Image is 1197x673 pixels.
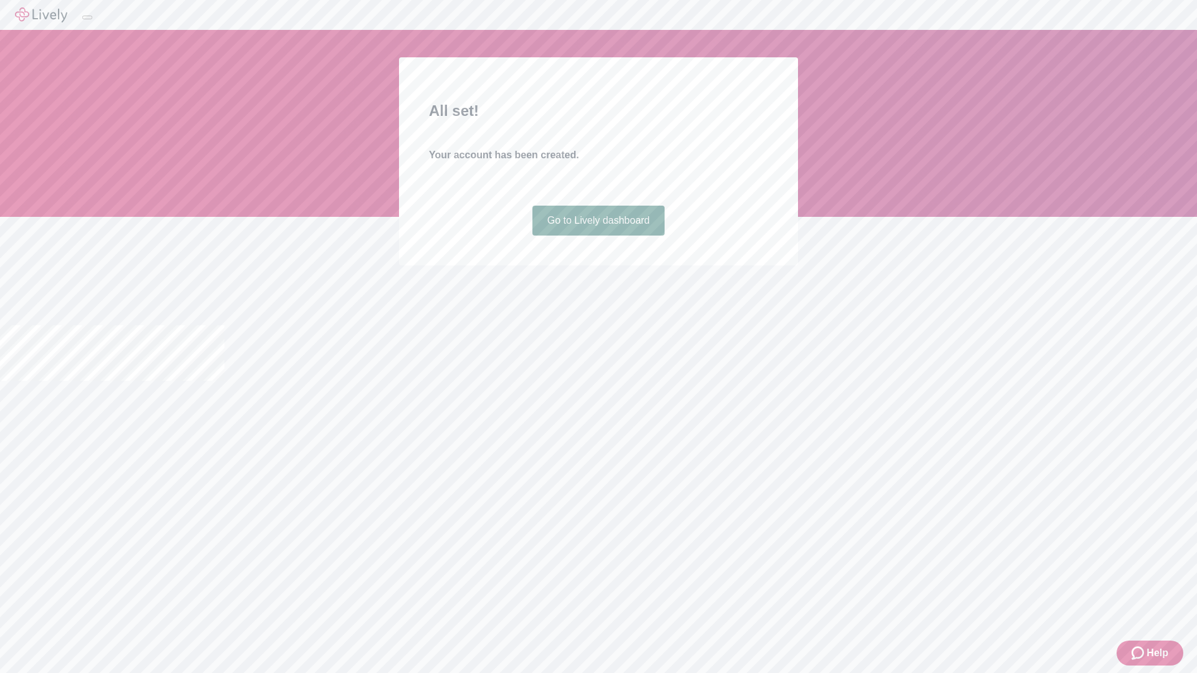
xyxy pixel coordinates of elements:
[429,100,768,122] h2: All set!
[1117,641,1183,666] button: Zendesk support iconHelp
[82,16,92,19] button: Log out
[532,206,665,236] a: Go to Lively dashboard
[1147,646,1168,661] span: Help
[429,148,768,163] h4: Your account has been created.
[15,7,67,22] img: Lively
[1132,646,1147,661] svg: Zendesk support icon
